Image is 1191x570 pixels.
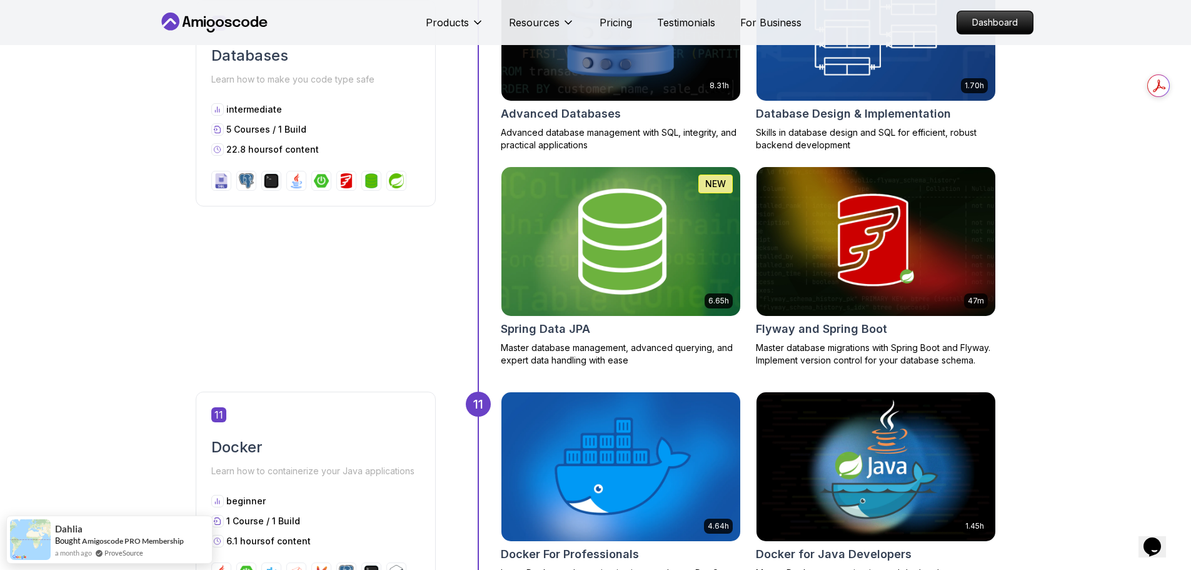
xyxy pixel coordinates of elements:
[104,547,143,558] a: ProveSource
[466,392,491,417] div: 11
[600,15,632,30] a: Pricing
[289,173,304,188] img: java logo
[273,124,306,135] span: / 1 Build
[10,519,51,560] img: provesource social proof notification image
[756,320,887,338] h2: Flyway and Spring Boot
[389,173,404,188] img: spring logo
[509,15,575,40] button: Resources
[55,536,81,546] span: Bought
[756,105,951,123] h2: Database Design & Implementation
[211,462,420,480] p: Learn how to containerize your Java applications
[211,71,420,88] p: Learn how to make you code type safe
[1138,520,1178,557] iframe: chat widget
[226,124,270,135] span: 5 Courses
[968,296,984,306] p: 47m
[226,495,266,507] p: beginner
[55,524,83,534] span: Dahlia
[756,167,995,316] img: Flyway and Spring Boot card
[710,81,729,91] p: 8.31h
[501,126,741,151] p: Advanced database management with SQL, integrity, and practical applications
[965,521,984,531] p: 1.45h
[314,173,329,188] img: spring-boot logo
[957,11,1033,34] p: Dashboard
[501,392,740,541] img: Docker For Professionals card
[756,126,996,151] p: Skills in database design and SQL for efficient, robust backend development
[226,535,311,547] p: 6.1 hours of content
[82,536,184,546] a: Amigoscode PRO Membership
[226,143,319,156] p: 22.8 hours of content
[55,547,92,558] span: a month ago
[426,15,469,30] p: Products
[756,392,995,541] img: Docker for Java Developers card
[501,105,621,123] h2: Advanced Databases
[965,81,984,91] p: 1.70h
[211,407,226,422] span: 11
[501,342,741,367] p: Master database management, advanced querying, and expert data handling with ease
[708,521,729,531] p: 4.64h
[705,178,726,190] p: NEW
[339,173,354,188] img: flyway logo
[226,516,264,526] span: 1 Course
[214,173,229,188] img: sql logo
[740,15,802,30] a: For Business
[756,166,996,367] a: Flyway and Spring Boot card47mFlyway and Spring BootMaster database migrations with Spring Boot a...
[756,546,912,563] h2: Docker for Java Developers
[211,46,420,66] h2: Databases
[495,163,746,320] img: Spring Data JPA card
[364,173,379,188] img: spring-data-jpa logo
[708,296,729,306] p: 6.65h
[211,437,420,457] h2: Docker
[756,342,996,367] p: Master database migrations with Spring Boot and Flyway. Implement version control for your databa...
[264,173,279,188] img: terminal logo
[957,11,1033,34] a: Dashboard
[501,320,590,338] h2: Spring Data JPA
[501,166,741,367] a: Spring Data JPA card6.65hNEWSpring Data JPAMaster database management, advanced querying, and exp...
[426,15,484,40] button: Products
[501,546,639,563] h2: Docker For Professionals
[509,15,560,30] p: Resources
[226,103,282,116] p: intermediate
[266,516,300,526] span: / 1 Build
[657,15,715,30] a: Testimonials
[239,173,254,188] img: postgres logo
